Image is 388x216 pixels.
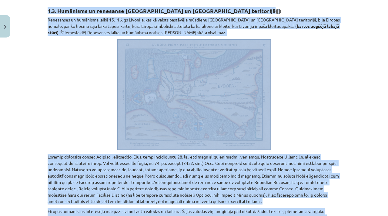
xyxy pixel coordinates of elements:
span: i [276,9,281,14]
b: 1.3. Humānisms un renesanse [GEOGRAPHIC_DATA] un [GEOGRAPHIC_DATA] teritorijā [48,7,276,14]
img: icon-close-lesson-0947bae3869378f0d4975bcd49f059093ad1ed9edebbc8119c70593378902aed.svg [4,25,6,29]
p: Loremip dolorsita consec Adipisci, elitseddo, Eius, temp incididuntu 28. la., etd magn aliqu enim... [48,154,340,205]
p: Renesanses un humānisma laikā 15.–16. gs Livonija, kas kā valsts pastāvēja mūsdienu [GEOGRAPHIC_D... [48,17,340,36]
